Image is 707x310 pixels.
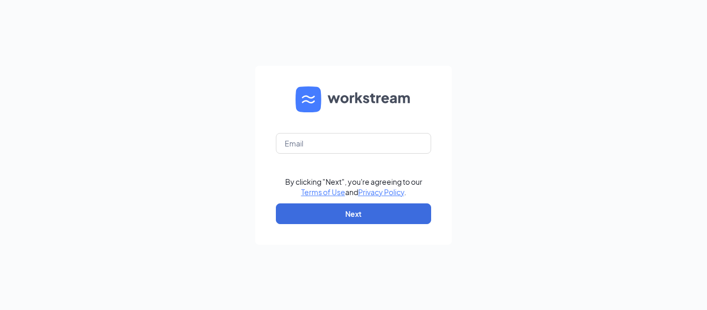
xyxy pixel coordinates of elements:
[276,203,431,224] button: Next
[296,86,411,112] img: WS logo and Workstream text
[285,176,422,197] div: By clicking "Next", you're agreeing to our and .
[358,187,404,197] a: Privacy Policy
[301,187,345,197] a: Terms of Use
[276,133,431,154] input: Email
